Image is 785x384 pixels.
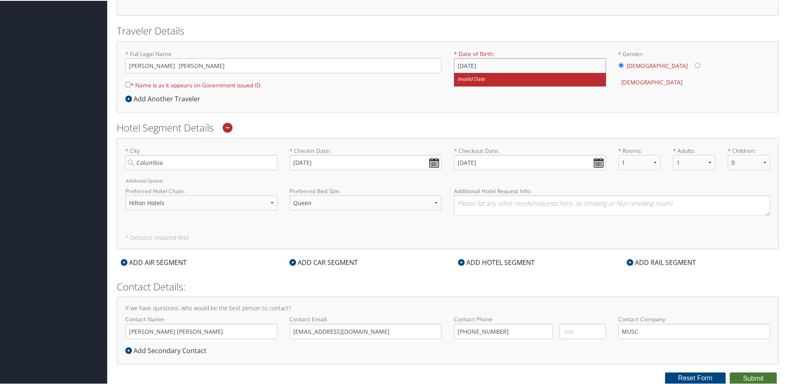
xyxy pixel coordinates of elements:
div: ADD AIR SEGMENT [117,257,191,267]
button: Reset Form [665,372,726,383]
label: * City [125,146,277,169]
input: Contact Email: [290,323,442,338]
label: * Date of Birth: [454,49,606,86]
label: Contact Phone [454,314,606,323]
input: Contact Company [618,323,771,338]
input: * Date of Birth:Invalid Date [454,57,606,73]
input: * Full Legal Name [125,57,442,73]
label: * Full Legal Name [125,49,442,73]
h2: Traveler Details [117,23,779,37]
label: Additional Hotel Request Info: [454,186,770,194]
div: ADD HOTEL SEGMENT [454,257,539,267]
input: * Gender:[DEMOGRAPHIC_DATA][DEMOGRAPHIC_DATA] [618,62,624,67]
h5: * Denotes required field [125,234,770,240]
input: * Checkout Date: [454,154,606,169]
label: Contact Name: [125,314,277,338]
input: * Name is as it appears on Government issued ID. [125,81,131,87]
label: Contact Company [618,314,771,338]
div: Add Secondary Contact [125,345,211,355]
label: Preferred Hotel Chain: [125,186,277,194]
label: * Checkout Date: [454,146,606,169]
label: Contact Email: [290,314,442,338]
small: Invalid Date [454,72,606,86]
label: [DEMOGRAPHIC_DATA] [622,74,683,89]
label: * Gender: [618,49,771,90]
label: * Checkin Date: [290,146,442,169]
label: * Children: [728,146,770,154]
h4: If we have questions, who would be the best person to contact? [125,304,770,310]
input: * Checkin Date: [290,154,442,169]
label: * Rooms: [618,146,661,154]
div: ADD CAR SEGMENT [285,257,362,267]
h6: Additional Options: [125,178,770,182]
label: Preferred Bed Size: [290,186,442,194]
h2: Contact Details: [117,279,779,293]
input: * Gender:[DEMOGRAPHIC_DATA][DEMOGRAPHIC_DATA] [695,62,700,67]
label: * Name is as it appears on Government issued ID. [125,77,262,92]
h2: Hotel Segment Details [117,120,779,134]
button: Submit [730,372,777,384]
input: Contact Name: [125,323,277,338]
label: * Adults: [673,146,715,154]
label: [DEMOGRAPHIC_DATA] [627,57,688,73]
div: ADD RAIL SEGMENT [623,257,700,267]
div: Add Another Traveler [125,93,204,103]
input: .ext [559,323,606,338]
